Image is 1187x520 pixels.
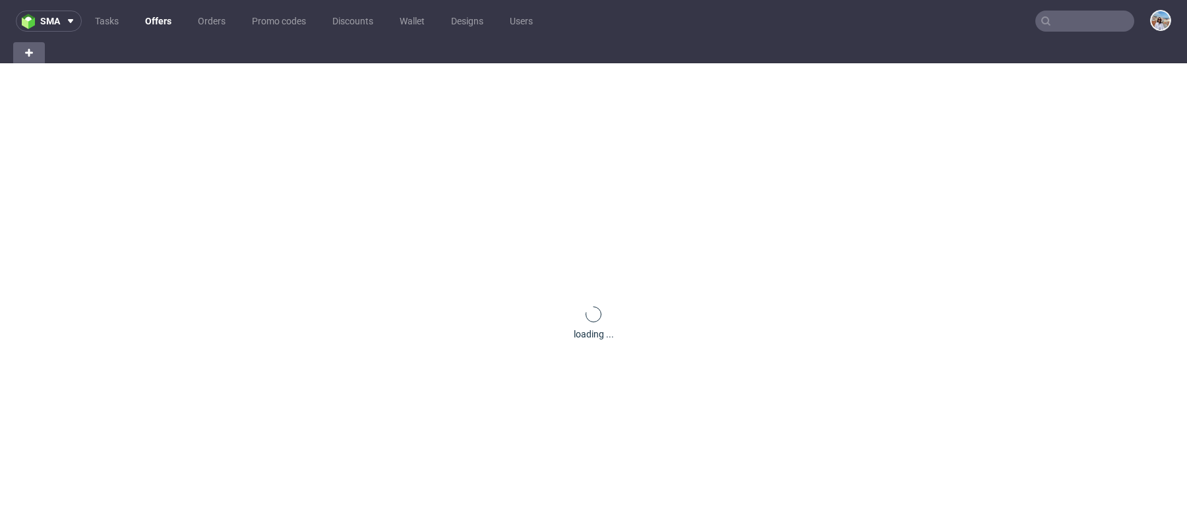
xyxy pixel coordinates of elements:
a: Wallet [392,11,433,32]
div: loading ... [574,328,614,341]
button: sma [16,11,82,32]
a: Tasks [87,11,127,32]
a: Offers [137,11,179,32]
a: Promo codes [244,11,314,32]
a: Orders [190,11,233,32]
a: Discounts [324,11,381,32]
img: Marta Kozłowska [1151,11,1170,30]
span: sma [40,16,60,26]
a: Users [502,11,541,32]
img: logo [22,14,40,29]
a: Designs [443,11,491,32]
